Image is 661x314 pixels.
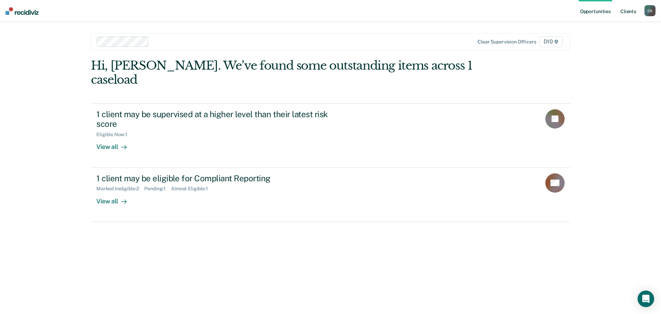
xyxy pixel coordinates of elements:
[638,291,654,307] div: Open Intercom Messenger
[539,36,563,47] span: D10
[644,5,655,16] div: C S
[96,138,135,151] div: View all
[96,186,144,192] div: Marked Ineligible : 2
[96,173,338,183] div: 1 client may be eligible for Compliant Reporting
[171,186,213,192] div: Almost Eligible : 1
[91,103,570,168] a: 1 client may be supervised at a higher level than their latest risk scoreEligible Now:1View all
[91,59,474,87] div: Hi, [PERSON_NAME]. We’ve found some outstanding items across 1 caseload
[96,109,338,129] div: 1 client may be supervised at a higher level than their latest risk score
[6,7,39,15] img: Recidiviz
[644,5,655,16] button: CS
[96,132,133,138] div: Eligible Now : 1
[91,168,570,222] a: 1 client may be eligible for Compliant ReportingMarked Ineligible:2Pending:1Almost Eligible:1View...
[96,192,135,205] div: View all
[478,39,536,45] div: Clear supervision officers
[144,186,171,192] div: Pending : 1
